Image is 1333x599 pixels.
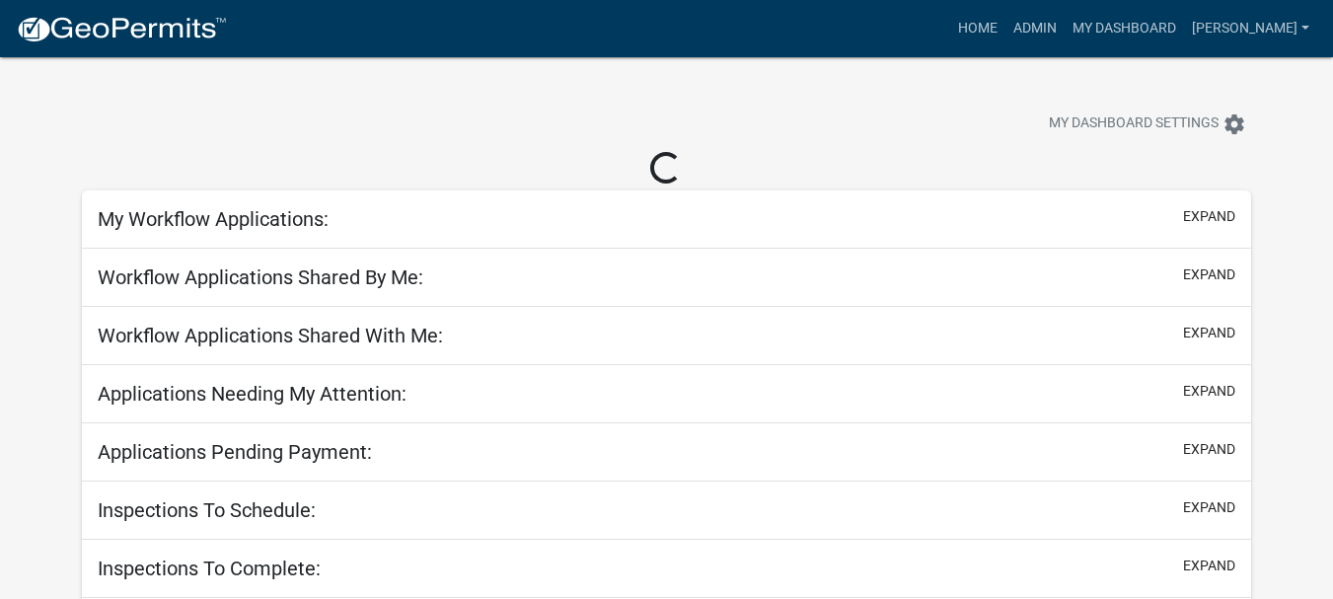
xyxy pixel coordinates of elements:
[98,557,321,580] h5: Inspections To Complete:
[1005,10,1065,47] a: Admin
[1222,112,1246,136] i: settings
[950,10,1005,47] a: Home
[98,265,423,289] h5: Workflow Applications Shared By Me:
[98,498,316,522] h5: Inspections To Schedule:
[1183,264,1235,285] button: expand
[1184,10,1317,47] a: [PERSON_NAME]
[98,440,372,464] h5: Applications Pending Payment:
[1183,381,1235,402] button: expand
[1033,105,1262,143] button: My Dashboard Settingssettings
[98,382,407,406] h5: Applications Needing My Attention:
[1183,439,1235,460] button: expand
[1049,112,1219,136] span: My Dashboard Settings
[1183,206,1235,227] button: expand
[1183,323,1235,343] button: expand
[98,207,329,231] h5: My Workflow Applications:
[1183,556,1235,576] button: expand
[98,324,443,347] h5: Workflow Applications Shared With Me:
[1183,497,1235,518] button: expand
[1065,10,1184,47] a: My Dashboard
